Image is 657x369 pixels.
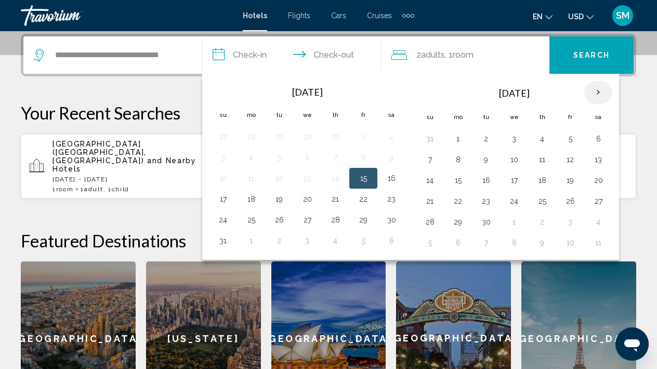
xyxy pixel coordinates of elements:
[327,129,344,144] button: Day 31
[327,192,344,206] button: Day 21
[243,213,259,227] button: Day 25
[288,11,310,20] a: Flights
[422,194,438,208] button: Day 21
[422,235,438,250] button: Day 5
[478,235,494,250] button: Day 7
[243,129,259,144] button: Day 28
[243,150,259,165] button: Day 4
[243,11,267,20] a: Hotels
[416,48,445,62] span: 2
[562,194,579,208] button: Day 26
[21,102,636,123] p: Your Recent Searches
[506,173,522,188] button: Day 17
[534,194,550,208] button: Day 25
[52,176,211,183] p: [DATE] - [DATE]
[327,150,344,165] button: Day 7
[573,51,610,60] span: Search
[590,215,607,229] button: Day 4
[243,233,259,248] button: Day 1
[506,152,522,167] button: Day 10
[562,152,579,167] button: Day 12
[237,81,377,103] th: [DATE]
[299,150,316,165] button: Day 6
[534,215,550,229] button: Day 2
[243,171,259,186] button: Day 11
[615,327,649,361] iframe: Bouton de lancement de la fenêtre de messagerie
[21,5,232,26] a: Travorium
[422,173,438,188] button: Day 14
[450,173,466,188] button: Day 15
[81,186,103,193] span: 1
[383,233,400,248] button: Day 6
[331,11,346,20] a: Cars
[383,213,400,227] button: Day 30
[271,213,287,227] button: Day 26
[534,152,550,167] button: Day 11
[444,81,584,106] th: [DATE]
[590,131,607,146] button: Day 6
[215,171,231,186] button: Day 10
[299,171,316,186] button: Day 13
[478,173,494,188] button: Day 16
[21,134,219,199] button: [GEOGRAPHIC_DATA] ([GEOGRAPHIC_DATA], [GEOGRAPHIC_DATA]) and Nearby Hotels[DATE] - [DATE]1Room1Ad...
[215,150,231,165] button: Day 3
[590,235,607,250] button: Day 11
[534,131,550,146] button: Day 4
[299,192,316,206] button: Day 20
[355,233,372,248] button: Day 5
[52,186,73,193] span: 1
[590,194,607,208] button: Day 27
[355,150,372,165] button: Day 8
[355,213,372,227] button: Day 29
[215,129,231,144] button: Day 27
[215,192,231,206] button: Day 17
[422,131,438,146] button: Day 31
[243,192,259,206] button: Day 18
[299,129,316,144] button: Day 30
[383,171,400,186] button: Day 16
[533,12,543,21] span: en
[549,36,634,74] button: Search
[478,194,494,208] button: Day 23
[271,171,287,186] button: Day 12
[355,171,372,186] button: Day 15
[52,156,196,173] span: and Nearby Hotels
[52,140,147,165] span: [GEOGRAPHIC_DATA] ([GEOGRAPHIC_DATA], [GEOGRAPHIC_DATA])
[23,36,634,74] div: Search widget
[450,194,466,208] button: Day 22
[327,213,344,227] button: Day 28
[562,131,579,146] button: Day 5
[202,36,381,74] button: Check in and out dates
[56,186,74,193] span: Room
[506,215,522,229] button: Day 1
[609,5,636,27] button: User Menu
[215,213,231,227] button: Day 24
[450,215,466,229] button: Day 29
[584,81,612,104] button: Next month
[215,233,231,248] button: Day 31
[299,233,316,248] button: Day 3
[534,235,550,250] button: Day 9
[568,9,594,24] button: Change currency
[367,11,392,20] a: Cruises
[478,152,494,167] button: Day 9
[506,194,522,208] button: Day 24
[422,215,438,229] button: Day 28
[562,215,579,229] button: Day 3
[355,129,372,144] button: Day 1
[590,152,607,167] button: Day 13
[590,173,607,188] button: Day 20
[21,230,636,251] h2: Featured Destinations
[450,131,466,146] button: Day 1
[453,50,474,60] span: Room
[327,233,344,248] button: Day 4
[568,12,584,21] span: USD
[506,131,522,146] button: Day 3
[421,50,445,60] span: Adults
[383,150,400,165] button: Day 9
[533,9,553,24] button: Change language
[355,192,372,206] button: Day 22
